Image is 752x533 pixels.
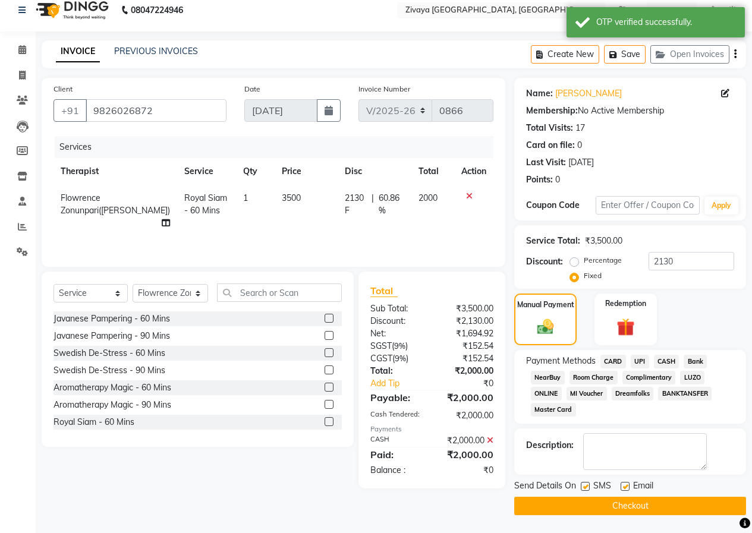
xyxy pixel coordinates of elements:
[577,139,582,152] div: 0
[86,99,226,122] input: Search by Name/Mobile/Email/Code
[596,196,700,215] input: Enter Offer / Coupon Code
[54,347,165,359] div: Swedish De-Stress - 60 Mins
[361,352,432,365] div: ( )
[432,315,502,327] div: ₹2,130.00
[531,387,562,400] span: ONLINE
[567,387,607,400] span: MI Voucher
[394,341,405,351] span: 9%
[658,387,712,400] span: BANKTANSFER
[432,464,502,477] div: ₹0
[569,371,618,384] span: Room Charge
[361,434,432,447] div: CASH
[575,122,585,134] div: 17
[612,387,654,400] span: Dreamfolks
[432,390,502,405] div: ₹2,000.00
[361,315,432,327] div: Discount:
[395,354,406,363] span: 9%
[526,139,575,152] div: Card on file:
[244,84,260,94] label: Date
[532,317,559,336] img: _cash.svg
[361,409,432,422] div: Cash Tendered:
[600,355,626,368] span: CARD
[361,327,432,340] div: Net:
[526,105,578,117] div: Membership:
[526,235,580,247] div: Service Total:
[605,298,646,309] label: Redemption
[454,158,493,185] th: Action
[54,330,170,342] div: Javanese Pampering - 90 Mins
[596,16,736,29] div: OTP verified successfully.
[370,353,392,364] span: CGST
[555,87,622,100] a: [PERSON_NAME]
[526,199,596,212] div: Coupon Code
[55,136,502,158] div: Services
[379,192,404,217] span: 60.86 %
[361,390,432,405] div: Payable:
[593,480,611,494] span: SMS
[361,447,432,462] div: Paid:
[370,285,398,297] span: Total
[526,256,563,268] div: Discount:
[361,340,432,352] div: ( )
[514,497,746,515] button: Checkout
[526,355,596,367] span: Payment Methods
[555,174,560,186] div: 0
[419,193,438,203] span: 2000
[684,355,707,368] span: Bank
[526,105,734,117] div: No Active Membership
[631,355,649,368] span: UPI
[585,235,622,247] div: ₹3,500.00
[243,193,248,203] span: 1
[704,197,738,215] button: Apply
[584,270,602,281] label: Fixed
[611,316,640,338] img: _gift.svg
[680,371,704,384] span: LUZO
[432,365,502,377] div: ₹2,000.00
[650,45,729,64] button: Open Invoices
[54,158,177,185] th: Therapist
[372,192,374,217] span: |
[526,156,566,169] div: Last Visit:
[56,41,100,62] a: INVOICE
[432,352,502,365] div: ₹152.54
[275,158,337,185] th: Price
[54,381,171,394] div: Aromatherapy Magic - 60 Mins
[361,464,432,477] div: Balance :
[526,87,553,100] div: Name:
[411,158,454,185] th: Total
[531,403,576,417] span: Master Card
[517,299,574,310] label: Manual Payment
[184,193,227,216] span: Royal Siam - 60 Mins
[514,480,576,494] span: Send Details On
[338,158,411,185] th: Disc
[282,193,301,203] span: 3500
[633,480,653,494] span: Email
[358,84,410,94] label: Invoice Number
[443,377,502,390] div: ₹0
[217,283,342,302] input: Search or Scan
[54,399,171,411] div: Aromatherapy Magic - 90 Mins
[370,340,392,351] span: SGST
[568,156,594,169] div: [DATE]
[236,158,275,185] th: Qty
[622,371,676,384] span: Complimentary
[432,340,502,352] div: ₹152.54
[361,365,432,377] div: Total:
[54,416,134,428] div: Royal Siam - 60 Mins
[54,364,165,377] div: Swedish De-Stress - 90 Mins
[177,158,236,185] th: Service
[361,302,432,315] div: Sub Total:
[345,192,367,217] span: 2130 F
[54,84,73,94] label: Client
[531,371,565,384] span: NearBuy
[432,447,502,462] div: ₹2,000.00
[526,122,573,134] div: Total Visits:
[654,355,679,368] span: CASH
[361,377,443,390] a: Add Tip
[370,424,493,434] div: Payments
[54,99,87,122] button: +91
[526,439,574,452] div: Description:
[531,45,599,64] button: Create New
[584,255,622,266] label: Percentage
[526,174,553,186] div: Points:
